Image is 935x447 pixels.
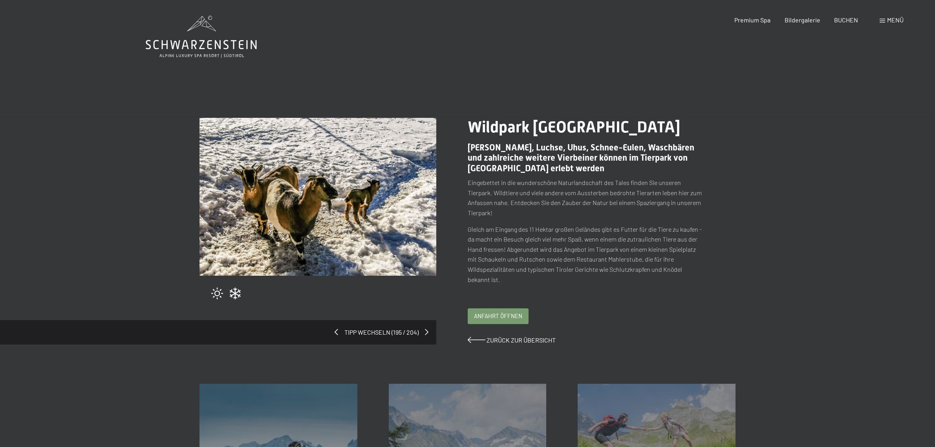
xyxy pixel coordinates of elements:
span: [PERSON_NAME], Luchse, Uhus, Schnee-Eulen, Waschbären und zahlreiche weitere Vierbeiner können im... [468,143,694,173]
p: Eingebettet in die wunderschöne Naturlandschaft des Tales finden Sie unseren Tierpark. Wildtiere ... [468,178,704,218]
span: Anfahrt öffnen [474,312,522,320]
a: Zurück zur Übersicht [468,336,556,344]
img: Wildpark Toblach [199,118,436,276]
span: Zurück zur Übersicht [487,336,556,344]
a: Premium Spa [734,16,770,24]
a: BUCHEN [834,16,858,24]
span: Tipp wechseln (195 / 204) [338,328,425,337]
a: Bildergalerie [785,16,820,24]
span: Menü [887,16,904,24]
p: Gleich am Eingang des 11 Hektar großen Geländes gibt es Futter für die Tiere zu kaufen - da macht... [468,224,704,295]
span: Wildpark [GEOGRAPHIC_DATA] [468,118,680,136]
